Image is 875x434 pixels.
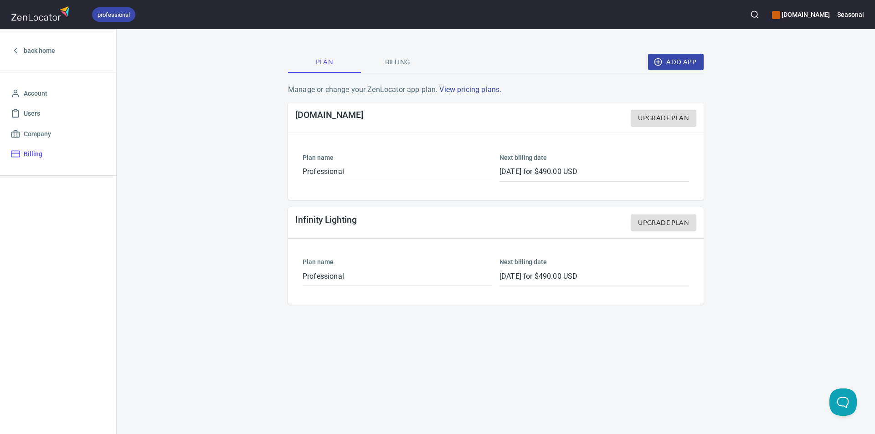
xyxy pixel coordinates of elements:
h6: Plan name [303,257,492,267]
a: back home [7,41,109,61]
a: Users [7,103,109,124]
a: View pricing plans. [439,85,501,94]
span: Billing [366,56,428,68]
h6: Plan name [303,153,492,163]
h6: Next billing date [499,257,689,267]
div: Manage your apps [772,5,830,25]
button: Seasonal [837,5,864,25]
a: Account [7,83,109,104]
h6: Next billing date [499,153,689,163]
span: professional [92,10,135,20]
span: Upgrade Plan [638,217,689,229]
h6: [DOMAIN_NAME] [772,10,830,20]
span: Billing [24,148,42,160]
span: back home [24,45,55,56]
h6: Seasonal [837,10,864,20]
p: [DATE] for $490.00 USD [499,166,689,177]
span: Company [24,128,51,140]
h4: Infinity Lighting [295,214,357,231]
button: Upgrade Plan [631,110,696,127]
button: Add App [648,54,704,71]
div: professional [92,7,135,22]
img: zenlocator [11,4,72,23]
iframe: Help Scout Beacon - Open [829,388,857,416]
button: color-CE600E [772,11,780,19]
span: Add App [655,56,696,68]
button: Upgrade Plan [631,214,696,231]
span: Upgrade Plan [638,112,689,124]
button: Search [745,5,765,25]
p: Manage or change your ZenLocator app plan. [288,84,704,95]
span: Plan [293,56,355,68]
a: Billing [7,144,109,164]
span: Users [24,108,40,119]
p: Professional [303,166,492,177]
p: [DATE] for $490.00 USD [499,271,689,282]
p: Professional [303,271,492,282]
span: Account [24,88,47,99]
a: Company [7,124,109,144]
h4: [DOMAIN_NAME] [295,110,363,127]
